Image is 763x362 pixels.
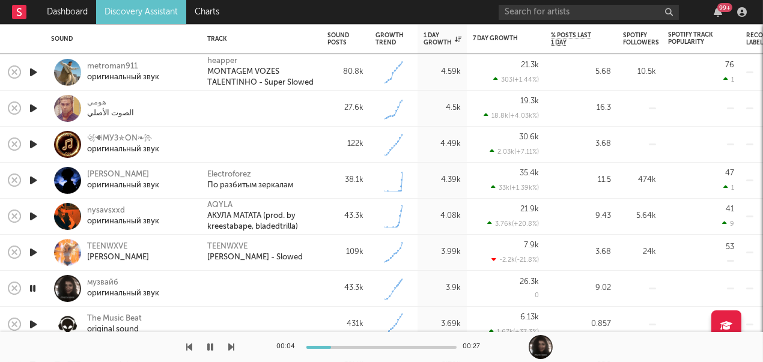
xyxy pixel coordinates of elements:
[87,205,159,216] div: nysavsxxd
[520,169,539,177] div: 35.4k
[520,313,539,321] div: 6.13k
[490,148,539,155] div: 2.03k ( +7.11 % )
[519,133,539,141] div: 30.6k
[521,61,539,69] div: 21.3k
[725,169,734,177] div: 47
[463,340,487,354] div: 00:27
[424,209,461,223] div: 4.08k
[327,101,363,115] div: 27.6k
[87,252,149,263] div: [PERSON_NAME]
[87,277,159,288] div: музвайб
[524,241,539,249] div: 7.9k
[424,137,461,151] div: 4.49k
[726,243,734,251] div: 53
[424,281,461,295] div: 3.9k
[725,61,734,69] div: 76
[327,281,363,295] div: 43.3k
[327,65,363,79] div: 80.8k
[520,278,539,286] div: 26.3k
[491,184,539,192] div: 33k ( +1.39k % )
[551,32,593,46] span: % Posts Last 1 Day
[484,112,539,119] div: 18.8k ( +4.03k % )
[87,144,159,155] div: оригинальный звук
[473,35,521,42] div: 7 Day Growth
[87,133,159,144] div: ꧁☙МУЗ✯ОN❧꧂
[87,72,159,83] div: оригинальный звук
[623,245,656,259] div: 24k
[207,35,309,43] div: Track
[87,288,159,299] div: оригинальный звук
[207,56,237,67] a: heapper
[499,5,679,20] input: Search for artists
[722,220,734,228] div: 9
[520,205,539,213] div: 21.9k
[87,180,159,191] div: оригинальный звук
[717,3,732,12] div: 99 +
[87,241,149,263] a: TEENWXVE[PERSON_NAME]
[207,211,315,232] a: АКУЛА МАТАТА (prod. by kreestabape, bladedtrilla)
[327,245,363,259] div: 109k
[551,209,611,223] div: 9.43
[87,97,134,108] div: هومي
[87,61,159,83] a: metroman911оригинальный звук
[551,317,611,331] div: 0.857
[723,184,734,192] div: 1
[87,97,134,119] a: هوميالصوت الأصلي
[87,277,159,299] a: музвайборигинальный звук
[207,252,303,263] a: [PERSON_NAME] - Slowed
[726,205,734,213] div: 41
[87,313,142,335] a: The Music Beatoriginal sound
[424,32,461,46] div: 1 Day Growth
[487,220,539,228] div: 3.76k ( +20.8 % )
[327,209,363,223] div: 43.3k
[535,292,539,299] div: 0
[87,241,149,252] div: TEENWXVE
[668,31,716,46] div: Spotify Track Popularity
[491,256,539,264] div: -2.2k ( -21.8 % )
[520,97,539,105] div: 19.3k
[551,245,611,259] div: 3.68
[424,101,461,115] div: 4.5k
[551,137,611,151] div: 3.68
[87,169,159,191] a: [PERSON_NAME]оригинальный звук
[723,76,734,83] div: 1
[207,67,315,88] a: MONTAGEM VOZES TALENTINHO - Super Slowed
[87,169,159,180] div: [PERSON_NAME]
[623,65,656,79] div: 10.5k
[551,101,611,115] div: 16.3
[87,133,159,155] a: ꧁☙МУЗ✯ОN❧꧂оригинальный звук
[623,209,656,223] div: 5.64k
[714,7,722,17] button: 99+
[327,32,349,46] div: Sound Posts
[327,173,363,187] div: 38.1k
[87,216,159,227] div: оригинальный звук
[375,32,406,46] div: Growth Trend
[424,173,461,187] div: 4.39k
[207,241,248,252] a: TEENWXVE
[87,108,134,119] div: الصوت الأصلي
[424,65,461,79] div: 4.59k
[207,169,251,180] a: Electroforez
[623,32,659,46] div: Spotify Followers
[87,61,159,72] div: metroman911
[551,173,611,187] div: 11.5
[493,76,539,83] div: 303 ( +1.44 % )
[489,328,539,336] div: 1.67k ( +37.3 % )
[551,65,611,79] div: 5.68
[87,313,142,324] div: The Music Beat
[623,173,656,187] div: 474k
[87,205,159,227] a: nysavsxxdоригинальный звук
[207,180,293,191] a: По разбитым зеркалам
[276,340,300,354] div: 00:04
[207,200,233,211] a: AQYLA
[327,137,363,151] div: 122k
[551,281,611,295] div: 9.02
